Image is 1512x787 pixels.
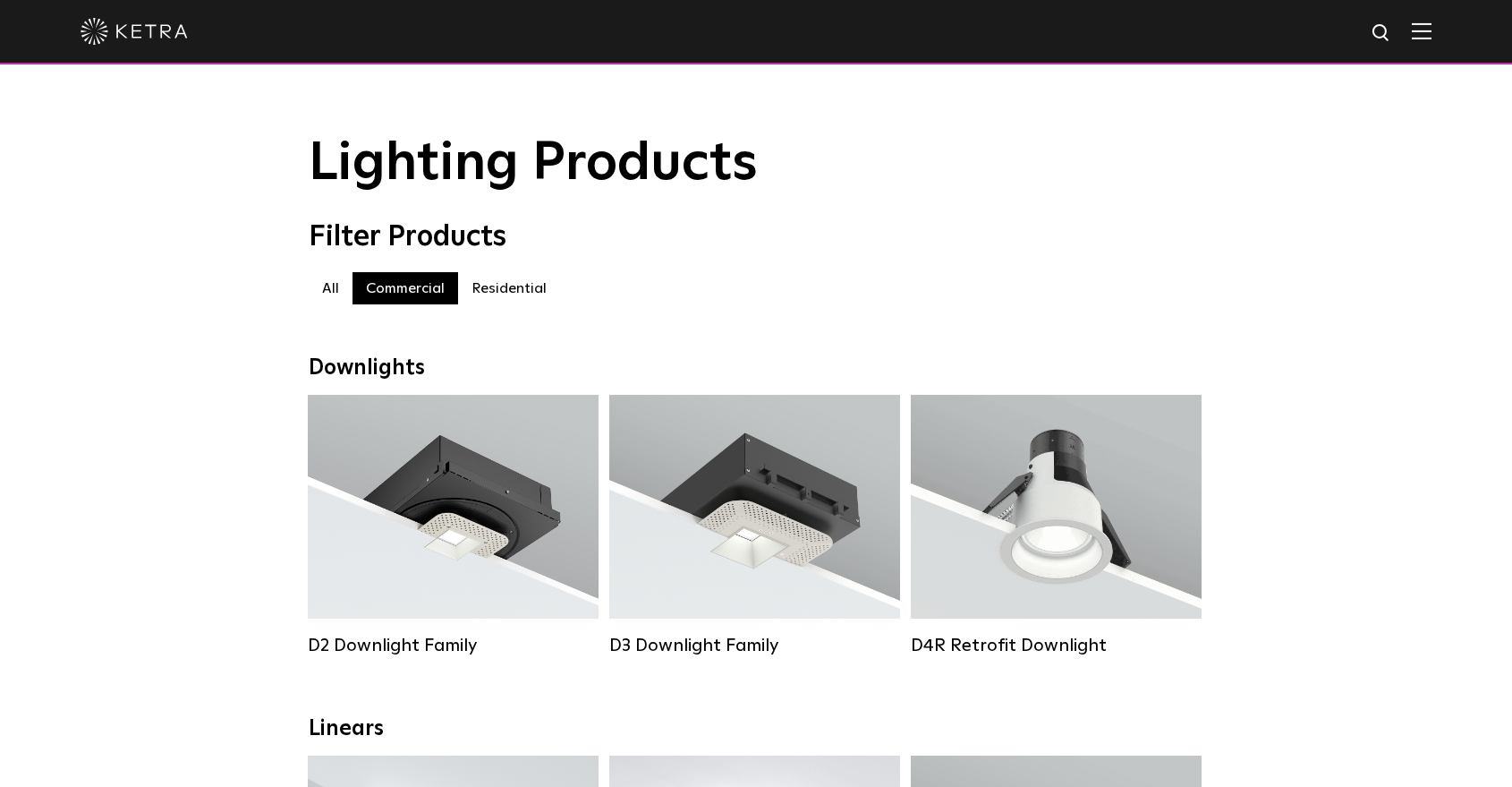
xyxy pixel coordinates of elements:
a: D4R Retrofit Downlight Lumen Output:800Colors:White / BlackBeam Angles:15° / 25° / 40° / 60°Watta... [911,395,1202,656]
label: Residential [458,272,560,304]
div: Downlights [309,355,1203,381]
img: search icon [1371,22,1393,45]
a: D3 Downlight Family Lumen Output:700 / 900 / 1100Colors:White / Black / Silver / Bronze / Paintab... [609,395,900,656]
div: Filter Products [309,220,1203,254]
img: Hamburger%20Nav.svg [1412,22,1431,39]
label: Commercial [353,272,458,304]
span: Lighting Products [309,137,758,191]
div: D3 Downlight Family [609,635,900,656]
label: All [309,272,353,304]
div: D4R Retrofit Downlight [911,635,1202,656]
img: ketra-logo-2019-white [81,18,188,45]
div: Linears [309,716,1203,742]
div: D2 Downlight Family [308,635,599,656]
a: D2 Downlight Family Lumen Output:1200Colors:White / Black / Gloss Black / Silver / Bronze / Silve... [308,395,599,656]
